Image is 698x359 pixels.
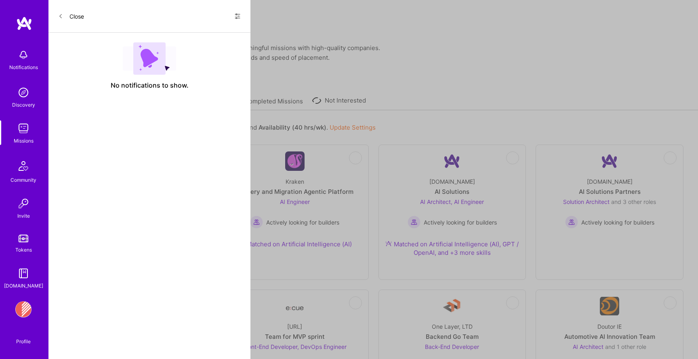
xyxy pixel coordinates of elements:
[13,329,34,345] a: Profile
[123,42,176,75] img: empty
[15,47,32,63] img: bell
[13,301,34,317] a: Banjo Health: AI Coding Tools Enablement Workshop
[15,246,32,254] div: Tokens
[14,136,34,145] div: Missions
[9,63,38,71] div: Notifications
[11,176,36,184] div: Community
[19,235,28,242] img: tokens
[15,84,32,101] img: discovery
[15,265,32,281] img: guide book
[15,301,32,317] img: Banjo Health: AI Coding Tools Enablement Workshop
[4,281,43,290] div: [DOMAIN_NAME]
[111,81,189,90] span: No notifications to show.
[15,120,32,136] img: teamwork
[16,337,31,345] div: Profile
[14,156,33,176] img: Community
[15,195,32,212] img: Invite
[12,101,35,109] div: Discovery
[16,16,32,31] img: logo
[17,212,30,220] div: Invite
[58,10,84,23] button: Close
